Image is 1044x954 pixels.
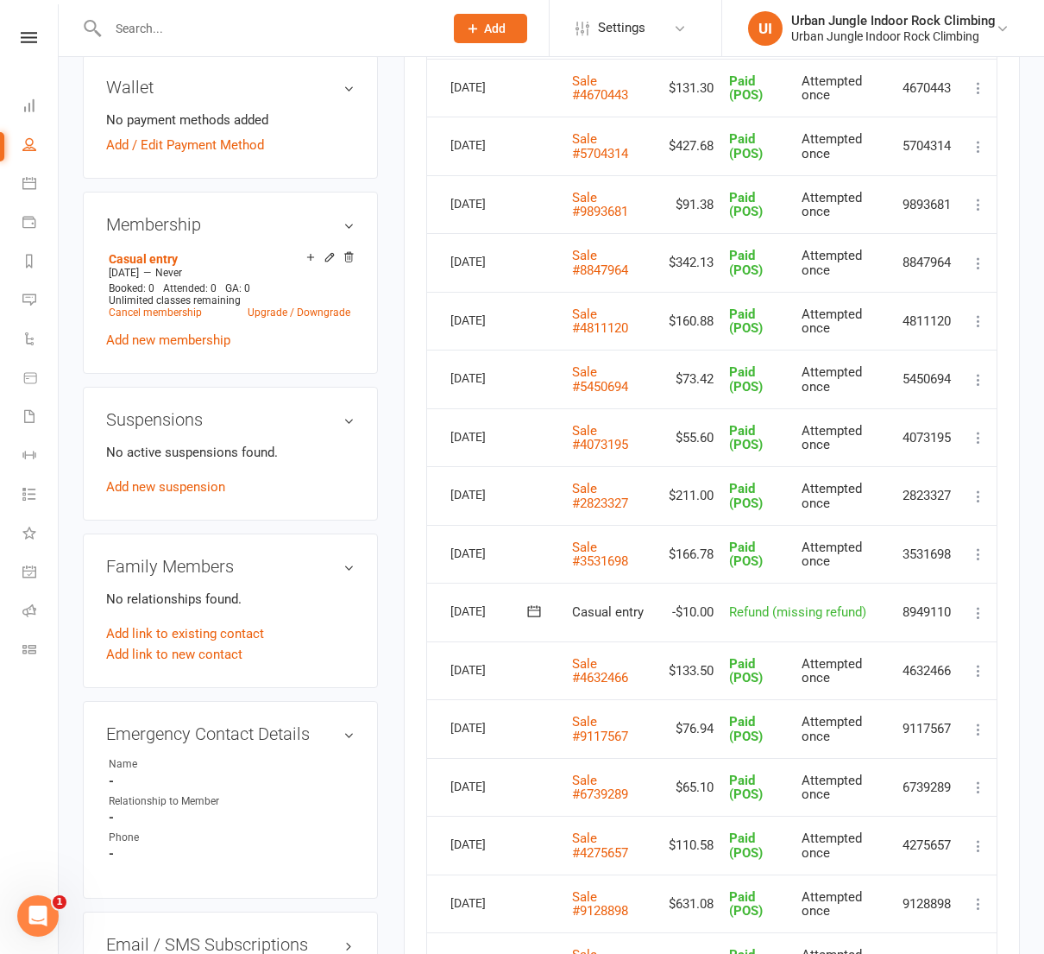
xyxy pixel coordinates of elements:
[106,215,355,234] h3: Membership
[103,16,431,41] input: Search...
[450,889,530,916] div: [DATE]
[450,714,530,741] div: [DATE]
[802,131,862,161] span: Attempted once
[895,875,959,933] td: 9128898
[895,408,959,467] td: 4073195
[729,423,763,453] span: Paid (POS)
[155,267,182,279] span: Never
[163,282,217,294] span: Attended: 0
[661,641,721,700] td: $133.50
[572,604,644,620] span: Casual entry
[729,248,763,278] span: Paid (POS)
[802,190,862,220] span: Attempted once
[895,175,959,234] td: 9893681
[895,641,959,700] td: 4632466
[729,604,866,620] span: Refund (missing refund)
[109,306,202,319] a: Cancel membership
[109,282,154,294] span: Booked: 0
[661,350,721,408] td: $73.42
[791,13,996,28] div: Urban Jungle Indoor Rock Climbing
[450,831,530,857] div: [DATE]
[450,540,530,566] div: [DATE]
[572,831,628,861] a: Sale #4275657
[729,656,763,686] span: Paid (POS)
[895,117,959,175] td: 5704314
[802,656,862,686] span: Attempted once
[22,127,58,166] a: People
[661,758,721,817] td: $65.10
[450,248,530,275] div: [DATE]
[895,699,959,758] td: 9117567
[106,410,355,429] h3: Suspensions
[895,816,959,875] td: 4275657
[106,110,355,130] li: No payment methods added
[802,248,862,278] span: Attempted once
[450,597,530,624] div: [DATE]
[109,774,355,789] strong: -
[661,525,721,584] td: $166.78
[802,306,862,337] span: Attempted once
[729,831,763,861] span: Paid (POS)
[109,252,178,266] a: Casual entry
[661,816,721,875] td: $110.58
[106,78,355,97] h3: Wallet
[450,423,530,450] div: [DATE]
[572,773,628,803] a: Sale #6739289
[22,88,58,127] a: Dashboard
[22,360,58,399] a: Product Sales
[454,14,527,43] button: Add
[572,248,628,278] a: Sale #8847964
[729,190,763,220] span: Paid (POS)
[661,233,721,292] td: $342.13
[729,481,763,511] span: Paid (POS)
[895,525,959,584] td: 3531698
[106,332,230,348] a: Add new membership
[802,423,862,453] span: Attempted once
[895,59,959,117] td: 4670443
[572,364,628,395] a: Sale #5450694
[895,233,959,292] td: 8847964
[22,632,58,671] a: Class kiosk mode
[661,699,721,758] td: $76.94
[22,554,58,593] a: General attendance kiosk mode
[802,540,862,570] span: Attempted once
[106,935,355,954] h3: Email / SMS Subscriptions
[895,466,959,525] td: 2823327
[106,442,355,463] p: No active suspensions found.
[802,364,862,395] span: Attempted once
[22,166,58,205] a: Calendar
[661,875,721,933] td: $631.08
[109,846,355,862] strong: -
[104,266,355,280] div: —
[802,889,862,919] span: Attempted once
[729,773,763,803] span: Paid (POS)
[22,205,58,243] a: Payments
[661,408,721,467] td: $55.60
[484,22,506,35] span: Add
[450,364,530,391] div: [DATE]
[661,175,721,234] td: $91.38
[895,583,959,641] td: 8949110
[450,773,530,799] div: [DATE]
[225,282,250,294] span: GA: 0
[109,830,251,846] div: Phone
[572,714,628,744] a: Sale #9117567
[17,895,59,937] iframe: Intercom live chat
[572,73,628,104] a: Sale #4670443
[661,117,721,175] td: $427.68
[661,466,721,525] td: $211.00
[661,59,721,117] td: $131.30
[109,267,139,279] span: [DATE]
[106,589,355,610] p: No relationships found.
[109,756,251,773] div: Name
[572,540,628,570] a: Sale #3531698
[729,73,763,104] span: Paid (POS)
[106,479,225,495] a: Add new suspension
[661,583,721,641] td: -$10.00
[729,306,763,337] span: Paid (POS)
[729,889,763,919] span: Paid (POS)
[572,190,628,220] a: Sale #9893681
[450,656,530,683] div: [DATE]
[106,724,355,743] h3: Emergency Contact Details
[895,350,959,408] td: 5450694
